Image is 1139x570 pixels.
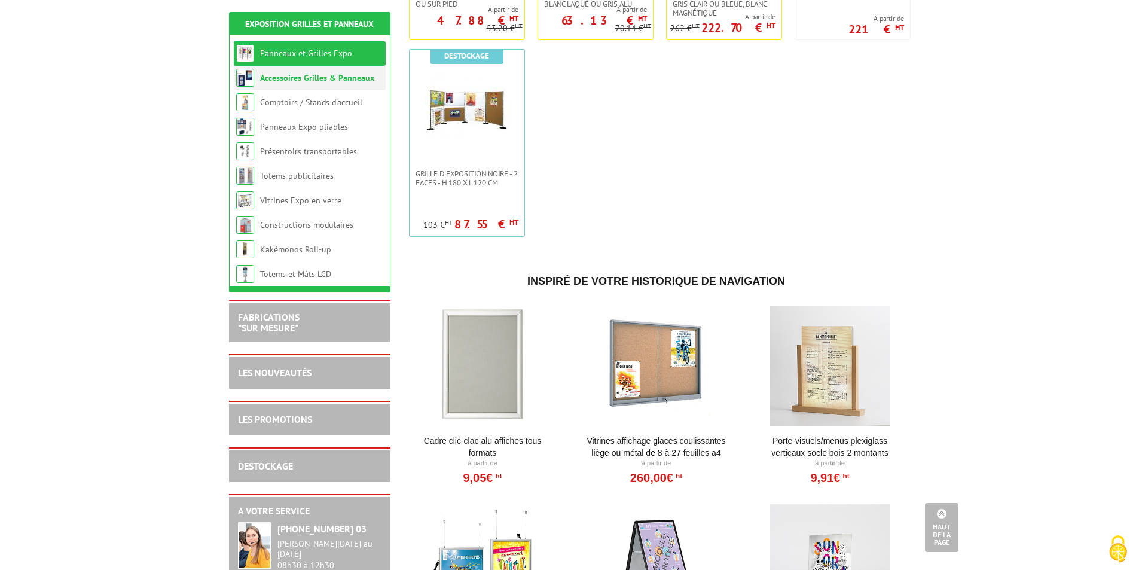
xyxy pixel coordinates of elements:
[238,413,312,425] a: LES PROMOTIONS
[260,97,362,108] a: Comptoirs / Stands d'accueil
[445,218,453,227] sup: HT
[236,265,254,283] img: Totems et Mâts LCD
[630,474,682,481] a: 260,00€HT
[236,69,254,87] img: Accessoires Grilles & Panneaux
[260,121,348,132] a: Panneaux Expo pliables
[260,269,331,279] a: Totems et Mâts LCD
[638,13,647,23] sup: HT
[409,435,557,459] a: Cadre Clic-Clac Alu affiches tous formats
[673,472,682,480] sup: HT
[277,539,381,559] div: [PERSON_NAME][DATE] au [DATE]
[487,24,523,33] p: 53.20 €
[538,5,647,14] span: A partir de
[260,72,374,83] a: Accessoires Grilles & Panneaux
[493,472,502,480] sup: HT
[509,217,518,227] sup: HT
[260,48,352,59] a: Panneaux et Grilles Expo
[561,17,647,24] p: 63.13 €
[260,170,334,181] a: Totems publicitaires
[409,459,557,468] p: À partir de
[236,191,254,209] img: Vitrines Expo en verre
[238,367,312,379] a: LES NOUVEAUTÉS
[245,19,374,29] a: Exposition Grilles et Panneaux
[925,503,958,552] a: Haut de la page
[410,169,524,187] a: Grille d'exposition noire - 2 faces - H 180 x L 120 cm
[454,221,518,228] p: 87.55 €
[509,13,518,23] sup: HT
[527,275,785,287] span: Inspiré de votre historique de navigation
[670,12,775,22] span: A partir de
[756,435,904,459] a: Porte-Visuels/Menus Plexiglass Verticaux Socle Bois 2 Montants
[848,14,904,23] span: A partir de
[236,167,254,185] img: Totems publicitaires
[423,221,453,230] p: 103 €
[277,523,367,535] strong: [PHONE_NUMBER] 03
[615,24,651,33] p: 70.14 €
[260,220,353,230] a: Constructions modulaires
[463,474,502,481] a: 9,05€HT
[692,22,700,30] sup: HT
[670,24,700,33] p: 262 €
[236,240,254,258] img: Kakémonos Roll-up
[756,459,904,468] p: À partir de
[425,68,509,151] img: Grille d'exposition noire - 2 faces - H 180 x L 120 cm
[840,472,849,480] sup: HT
[810,474,849,481] a: 9,91€HT
[236,118,254,136] img: Panneaux Expo pliables
[260,244,331,255] a: Kakémonos Roll-up
[236,93,254,111] img: Comptoirs / Stands d'accueil
[1097,529,1139,570] button: Cookies (fenêtre modale)
[238,506,381,517] h2: A votre service
[260,146,357,157] a: Présentoirs transportables
[437,17,518,24] p: 47.88 €
[1103,534,1133,564] img: Cookies (fenêtre modale)
[701,24,775,31] p: 222.70 €
[410,5,518,14] span: A partir de
[238,522,271,569] img: widget-service.jpg
[895,22,904,32] sup: HT
[238,460,293,472] a: DESTOCKAGE
[767,20,775,31] sup: HT
[416,169,518,187] span: Grille d'exposition noire - 2 faces - H 180 x L 120 cm
[582,459,730,468] p: À partir de
[236,44,254,62] img: Panneaux et Grilles Expo
[643,22,651,30] sup: HT
[582,435,730,459] a: Vitrines affichage glaces coulissantes liège ou métal de 8 à 27 feuilles A4
[238,311,300,334] a: FABRICATIONS"Sur Mesure"
[236,142,254,160] img: Présentoirs transportables
[260,195,341,206] a: Vitrines Expo en verre
[515,22,523,30] sup: HT
[236,216,254,234] img: Constructions modulaires
[848,26,904,33] p: 221 €
[444,51,489,61] b: Destockage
